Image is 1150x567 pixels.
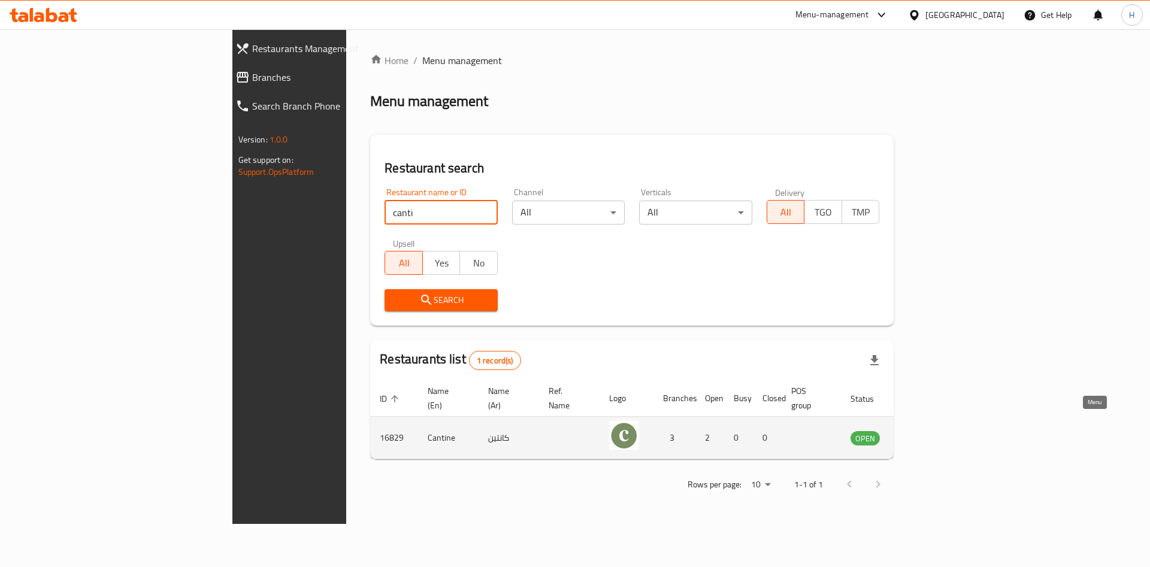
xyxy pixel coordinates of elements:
[226,34,425,63] a: Restaurants Management
[469,351,521,370] div: Total records count
[488,384,525,413] span: Name (Ar)
[252,41,415,56] span: Restaurants Management
[512,201,625,225] div: All
[422,251,461,275] button: Yes
[724,380,753,417] th: Busy
[238,132,268,147] span: Version:
[925,8,1004,22] div: [GEOGRAPHIC_DATA]
[459,251,498,275] button: No
[238,152,293,168] span: Get support on:
[767,200,805,224] button: All
[380,350,520,370] h2: Restaurants list
[370,53,894,68] nav: breadcrumb
[688,477,742,492] p: Rows per page:
[772,204,800,221] span: All
[847,204,875,221] span: TMP
[385,289,498,311] button: Search
[851,432,880,445] span: OPEN
[753,417,782,459] td: 0
[428,254,456,272] span: Yes
[479,417,539,459] td: كانتين
[791,384,827,413] span: POS group
[842,200,880,224] button: TMP
[609,420,639,450] img: Cantine
[385,159,879,177] h2: Restaurant search
[238,164,314,180] a: Support.OpsPlatform
[226,92,425,120] a: Search Branch Phone
[775,188,805,196] label: Delivery
[746,476,775,494] div: Rows per page:
[226,63,425,92] a: Branches
[809,204,837,221] span: TGO
[270,132,288,147] span: 1.0.0
[851,431,880,445] div: OPEN
[422,53,502,68] span: Menu management
[385,201,498,225] input: Search for restaurant name or ID..
[639,201,752,225] div: All
[600,380,653,417] th: Logo
[393,239,415,247] label: Upsell
[794,477,823,492] p: 1-1 of 1
[795,8,869,22] div: Menu-management
[804,200,842,224] button: TGO
[695,380,724,417] th: Open
[370,92,488,111] h2: Menu management
[653,380,695,417] th: Branches
[851,392,889,406] span: Status
[390,254,418,272] span: All
[418,417,479,459] td: Cantine
[370,380,945,459] table: enhanced table
[549,384,585,413] span: Ref. Name
[252,99,415,113] span: Search Branch Phone
[470,355,520,366] span: 1 record(s)
[380,392,402,406] span: ID
[428,384,464,413] span: Name (En)
[695,417,724,459] td: 2
[465,254,493,272] span: No
[860,346,889,375] div: Export file
[753,380,782,417] th: Closed
[385,251,423,275] button: All
[724,417,753,459] td: 0
[252,70,415,84] span: Branches
[653,417,695,459] td: 3
[394,293,488,308] span: Search
[1129,8,1134,22] span: H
